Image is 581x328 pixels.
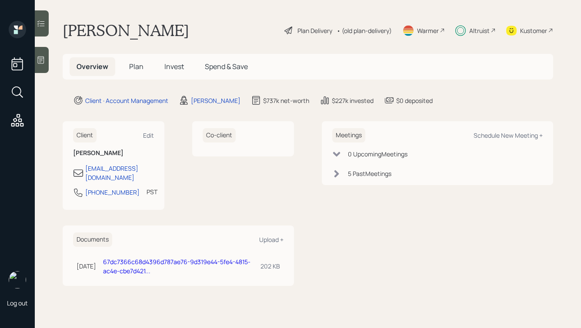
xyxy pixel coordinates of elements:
div: $0 deposited [396,96,433,105]
span: Invest [164,62,184,71]
div: Log out [7,299,28,307]
div: [PHONE_NUMBER] [85,188,140,197]
div: Warmer [417,26,439,35]
div: $737k net-worth [263,96,309,105]
h6: [PERSON_NAME] [73,149,154,157]
div: [DATE] [77,262,96,271]
div: $227k invested [332,96,374,105]
a: 67dc7366c68d4396d787ae76-9d319e44-5fe4-4815-ac4e-cbe7d421... [103,258,250,275]
span: Plan [129,62,144,71]
div: [EMAIL_ADDRESS][DOMAIN_NAME] [85,164,154,182]
div: Kustomer [520,26,547,35]
div: Altruist [469,26,490,35]
div: [PERSON_NAME] [191,96,240,105]
h6: Documents [73,232,112,247]
span: Overview [77,62,108,71]
div: 0 Upcoming Meeting s [348,149,407,159]
h6: Co-client [203,128,236,142]
h6: Client [73,128,97,142]
div: 5 Past Meeting s [348,169,391,178]
div: Edit [143,131,154,139]
div: PST [147,187,157,196]
div: Client · Account Management [85,96,168,105]
h1: [PERSON_NAME] [63,21,189,40]
h6: Meetings [332,128,365,142]
img: hunter_neumayer.jpg [9,271,26,288]
div: • (old plan-delivery) [337,26,392,35]
span: Spend & Save [205,62,248,71]
div: Plan Delivery [297,26,332,35]
div: 202 KB [260,262,280,271]
div: Schedule New Meeting + [474,131,543,139]
div: Upload + [259,235,284,244]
